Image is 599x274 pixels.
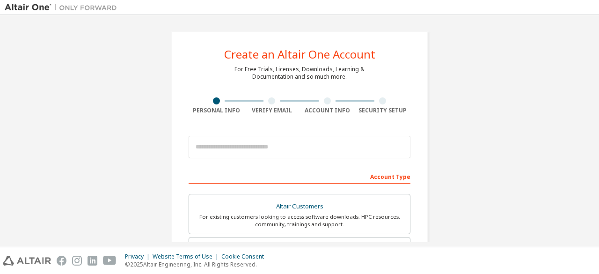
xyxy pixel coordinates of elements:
div: Website Terms of Use [153,253,221,260]
img: Altair One [5,3,122,12]
div: For Free Trials, Licenses, Downloads, Learning & Documentation and so much more. [234,66,365,81]
img: youtube.svg [103,256,117,266]
div: Altair Customers [195,200,404,213]
div: Security Setup [355,107,411,114]
div: For existing customers looking to access software downloads, HPC resources, community, trainings ... [195,213,404,228]
div: Account Type [189,169,410,184]
p: © 2025 Altair Engineering, Inc. All Rights Reserved. [125,260,270,268]
div: Cookie Consent [221,253,270,260]
div: Verify Email [244,107,300,114]
img: altair_logo.svg [3,256,51,266]
div: Account Info [299,107,355,114]
div: Personal Info [189,107,244,114]
img: linkedin.svg [88,256,97,266]
img: instagram.svg [72,256,82,266]
div: Create an Altair One Account [224,49,375,60]
div: Privacy [125,253,153,260]
img: facebook.svg [57,256,66,266]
